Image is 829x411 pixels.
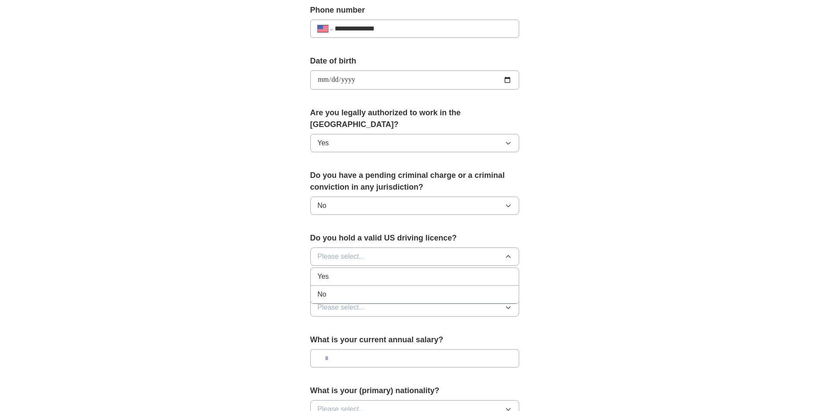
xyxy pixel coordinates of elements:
label: Do you hold a valid US driving licence? [310,232,519,244]
button: Please select... [310,247,519,266]
span: Please select... [318,302,365,313]
span: Yes [318,271,329,282]
button: Yes [310,134,519,152]
label: Do you have a pending criminal charge or a criminal conviction in any jurisdiction? [310,170,519,193]
span: No [318,289,326,300]
label: Phone number [310,4,519,16]
span: No [318,200,326,211]
button: No [310,197,519,215]
label: What is your (primary) nationality? [310,385,519,397]
span: Please select... [318,251,365,262]
button: Please select... [310,298,519,317]
label: Are you legally authorized to work in the [GEOGRAPHIC_DATA]? [310,107,519,130]
span: Yes [318,138,329,148]
label: What is your current annual salary? [310,334,519,346]
label: Date of birth [310,55,519,67]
